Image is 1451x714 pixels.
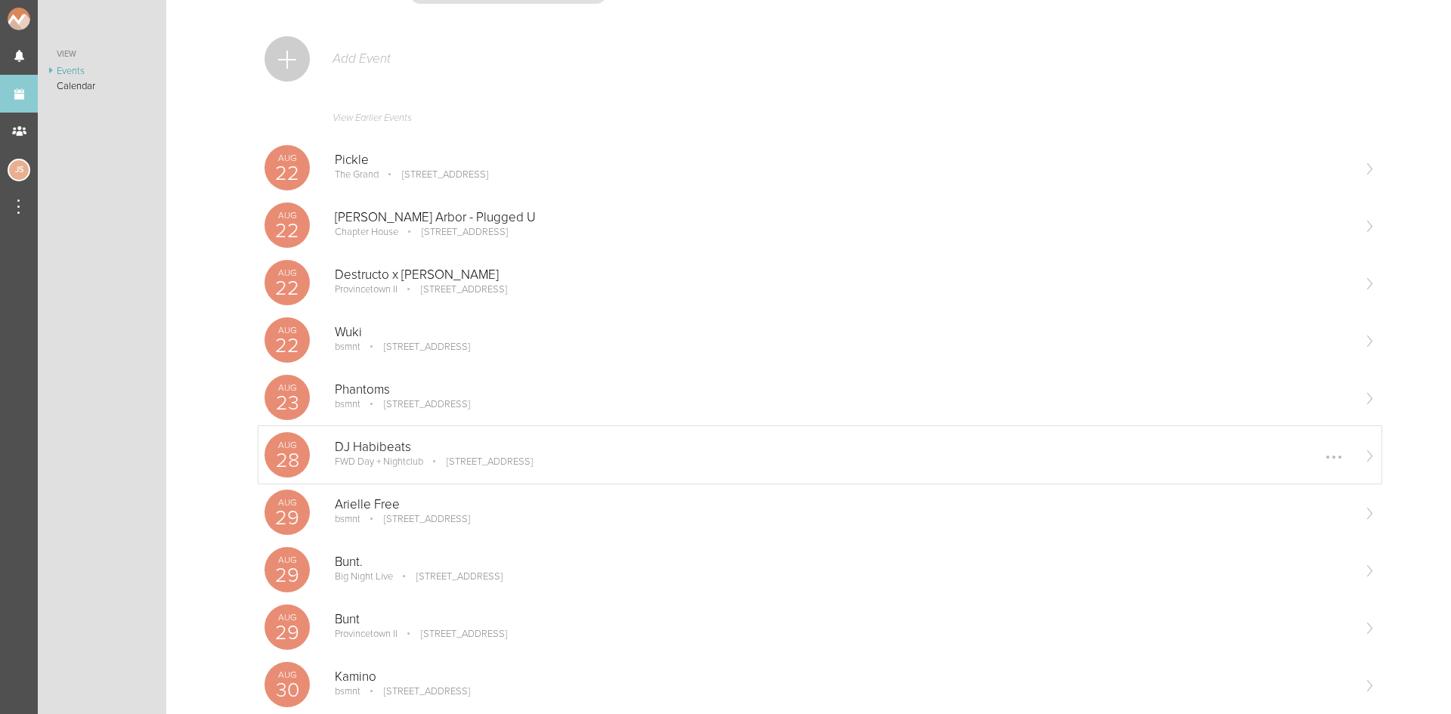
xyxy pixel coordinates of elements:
[400,628,507,640] p: [STREET_ADDRESS]
[363,398,470,410] p: [STREET_ADDRESS]
[265,393,310,413] p: 23
[265,440,310,450] p: Aug
[38,45,166,63] a: View
[395,570,503,583] p: [STREET_ADDRESS]
[335,210,1351,225] p: [PERSON_NAME] Arbor - Plugged U
[335,669,1351,685] p: Kamino
[335,685,360,697] p: bsmnt
[335,570,393,583] p: Big Night Live
[265,680,310,700] p: 30
[265,221,310,241] p: 22
[335,226,398,238] p: Chapter House
[363,685,470,697] p: [STREET_ADDRESS]
[335,283,398,295] p: Provincetown II
[335,325,1351,340] p: Wuki
[265,268,310,277] p: Aug
[335,398,360,410] p: bsmnt
[335,382,1351,397] p: Phantoms
[265,565,310,586] p: 29
[335,497,1351,512] p: Arielle Free
[335,628,398,640] p: Provincetown II
[363,341,470,353] p: [STREET_ADDRESS]
[335,456,423,468] p: FWD Day + Nightclub
[265,278,310,298] p: 22
[265,326,310,335] p: Aug
[8,159,30,181] div: Jessica Smith
[363,513,470,525] p: [STREET_ADDRESS]
[335,612,1351,627] p: Bunt
[335,341,360,353] p: bsmnt
[335,513,360,525] p: bsmnt
[265,211,310,220] p: Aug
[335,440,1351,455] p: DJ Habibeats
[335,267,1351,283] p: Destructo x [PERSON_NAME]
[265,153,310,162] p: Aug
[265,450,310,471] p: 28
[381,168,488,181] p: [STREET_ADDRESS]
[265,613,310,622] p: Aug
[265,383,310,392] p: Aug
[335,555,1351,570] p: Bunt.
[265,498,310,507] p: Aug
[265,508,310,528] p: 29
[265,670,310,679] p: Aug
[425,456,533,468] p: [STREET_ADDRESS]
[8,8,93,30] img: NOMAD
[265,104,1375,139] a: View Earlier Events
[401,226,508,238] p: [STREET_ADDRESS]
[265,163,310,184] p: 22
[38,63,166,79] a: Events
[265,623,310,643] p: 29
[265,335,310,356] p: 22
[335,153,1351,168] p: Pickle
[400,283,507,295] p: [STREET_ADDRESS]
[38,79,166,94] a: Calendar
[265,555,310,564] p: Aug
[335,168,379,181] p: The Grand
[331,51,391,66] p: Add Event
